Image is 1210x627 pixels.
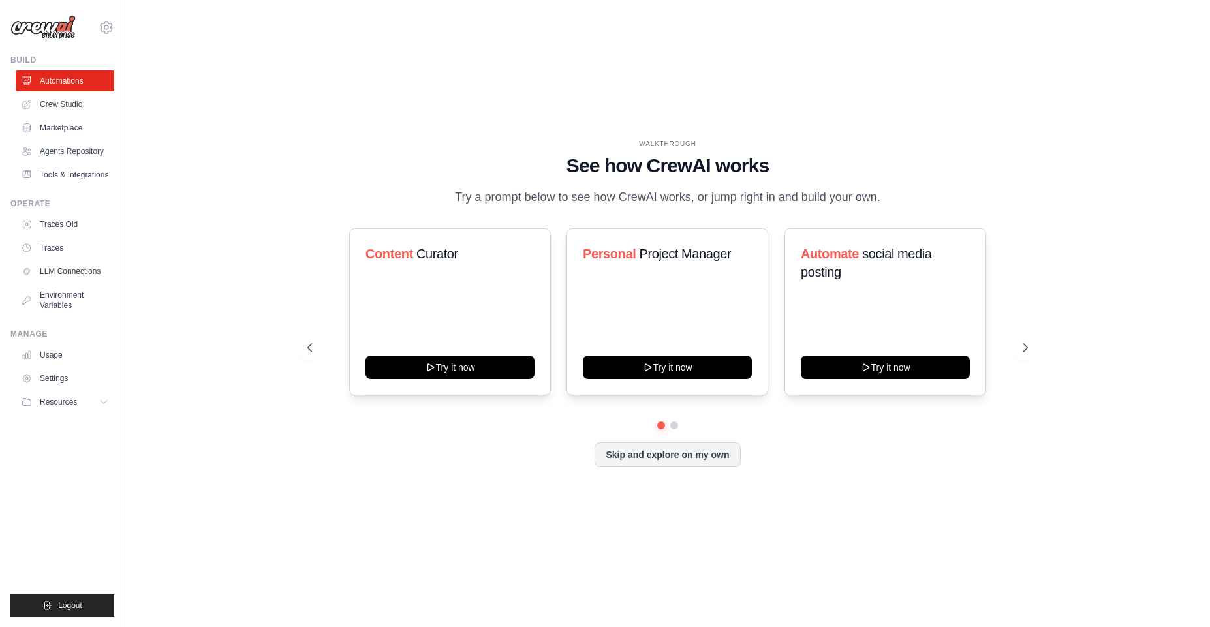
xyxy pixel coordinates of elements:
a: Usage [16,344,114,365]
div: Manage [10,329,114,339]
div: WALKTHROUGH [307,139,1028,149]
span: Personal [583,247,636,261]
a: Crew Studio [16,94,114,115]
a: Tools & Integrations [16,164,114,185]
span: Logout [58,600,82,611]
button: Try it now [365,356,535,379]
button: Skip and explore on my own [595,442,740,467]
a: Traces [16,237,114,258]
span: Curator [416,247,458,261]
button: Resources [16,391,114,412]
a: Traces Old [16,214,114,235]
button: Try it now [801,356,970,379]
a: LLM Connections [16,261,114,282]
button: Try it now [583,356,752,379]
a: Settings [16,368,114,389]
h1: See how CrewAI works [307,154,1028,177]
a: Agents Repository [16,141,114,162]
p: Try a prompt below to see how CrewAI works, or jump right in and build your own. [448,188,887,207]
button: Logout [10,594,114,617]
div: Operate [10,198,114,209]
span: Content [365,247,413,261]
span: social media posting [801,247,932,279]
a: Automations [16,70,114,91]
a: Marketplace [16,117,114,138]
a: Environment Variables [16,284,114,316]
span: Project Manager [640,247,732,261]
img: Logo [10,15,76,40]
div: Build [10,55,114,65]
span: Automate [801,247,859,261]
span: Resources [40,397,77,407]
